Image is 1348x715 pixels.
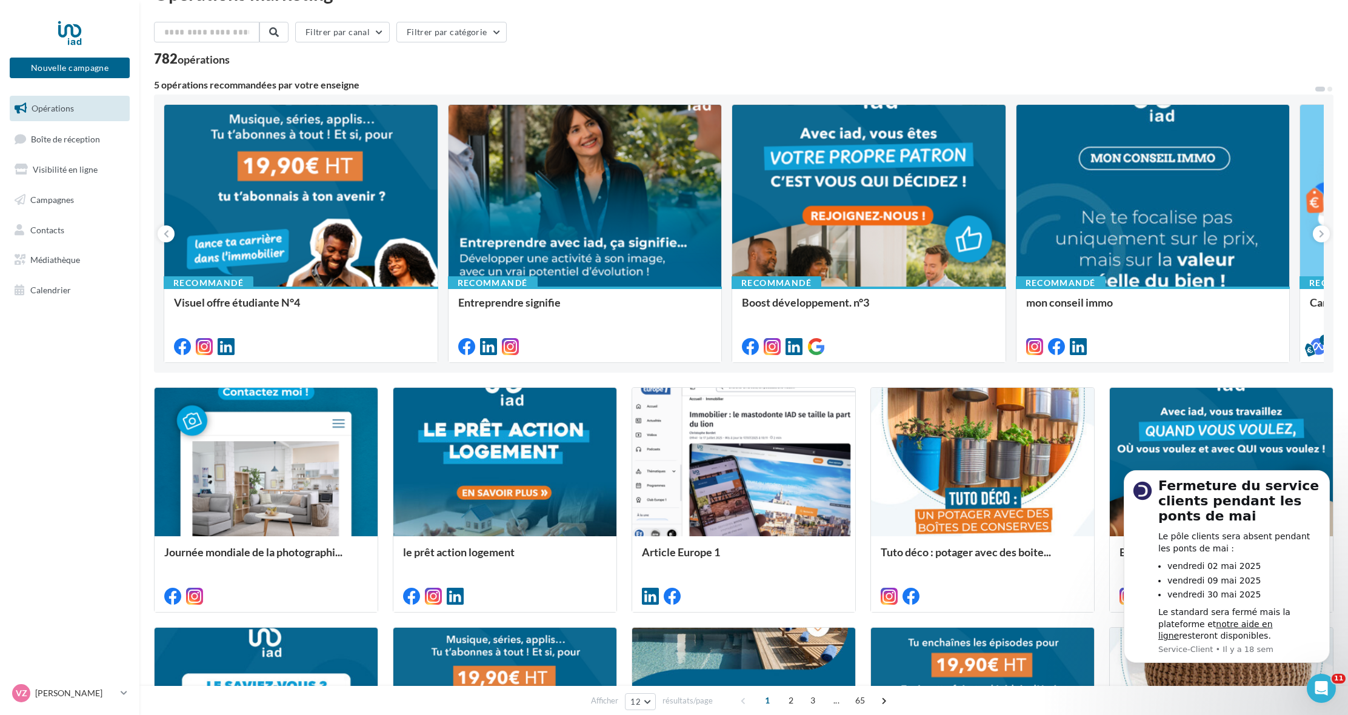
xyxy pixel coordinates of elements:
span: Afficher [591,695,618,707]
a: Visibilité en ligne [7,157,132,182]
span: Boost développement. n°3 [742,296,869,309]
iframe: Intercom live chat [1307,674,1336,703]
span: Opérations [32,103,74,113]
button: 12 [625,693,656,710]
button: Filtrer par canal [295,22,390,42]
div: opérations [178,54,230,65]
a: Campagnes [7,187,132,213]
span: Article Europe 1 [642,545,720,559]
span: ... [827,691,846,710]
div: Recommandé [448,276,538,290]
a: Opérations [7,96,132,121]
a: Boîte de réception [7,126,132,152]
span: 3 [803,691,822,710]
span: résultats/page [662,695,713,707]
span: Médiathèque [30,254,80,265]
span: 2 [781,691,801,710]
iframe: Intercom notifications message [1106,455,1348,682]
span: mon conseil immo [1026,296,1113,309]
span: Tuto déco : potager avec des boite... [881,545,1051,559]
a: Calendrier [7,278,132,303]
span: 1 [758,691,777,710]
span: Visuel offre étudiante N°4 [174,296,300,309]
button: Filtrer par catégorie [396,22,507,42]
button: Nouvelle campagne [10,58,130,78]
a: VZ [PERSON_NAME] [10,682,130,705]
span: VZ [16,687,27,699]
span: Visibilité en ligne [33,164,98,175]
a: Contacts [7,218,132,243]
span: Calendrier [30,285,71,295]
div: Recommandé [732,276,821,290]
p: [PERSON_NAME] [35,687,116,699]
span: Contacts [30,224,64,234]
a: Médiathèque [7,247,132,273]
span: Entreprendre signifie [458,296,561,309]
div: 5 opérations recommandées par votre enseigne [154,80,1314,90]
span: Boîte de réception [31,133,100,144]
div: Recommandé [1016,276,1106,290]
div: Recommandé [164,276,253,290]
div: 782 [154,52,230,65]
span: 12 [630,697,641,707]
span: Campagnes [30,195,74,205]
span: 65 [850,691,870,710]
div: 5 [1320,334,1330,345]
span: le prêt action logement [403,545,515,559]
span: Journée mondiale de la photographi... [164,545,342,559]
span: 11 [1332,674,1346,683]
